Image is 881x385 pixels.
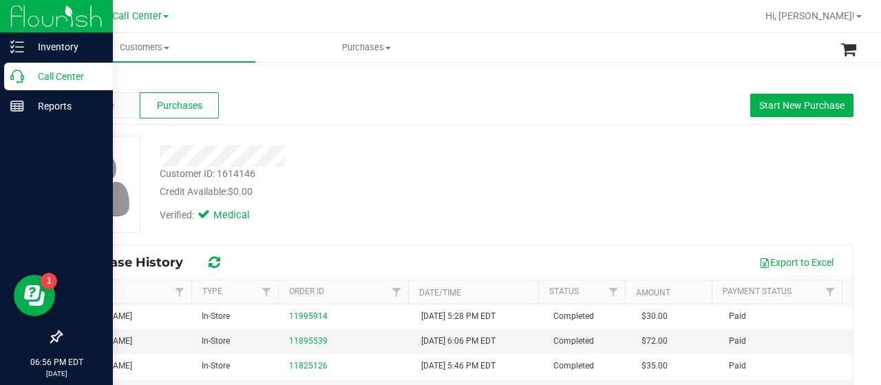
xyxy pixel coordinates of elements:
[202,360,230,373] span: In-Store
[6,368,107,379] p: [DATE]
[160,185,546,199] div: Credit Available:
[10,99,24,113] inline-svg: Reports
[202,335,230,348] span: In-Store
[602,280,625,304] a: Filter
[549,287,579,296] a: Status
[723,287,792,296] a: Payment Status
[289,311,328,321] a: 11995914
[24,68,107,85] p: Call Center
[160,167,255,181] div: Customer ID: 1614146
[213,208,268,223] span: Medical
[553,360,594,373] span: Completed
[33,41,255,54] span: Customers
[33,33,255,62] a: Customers
[289,361,328,371] a: 11825126
[641,310,668,323] span: $30.00
[385,280,408,304] a: Filter
[202,310,230,323] span: In-Store
[729,335,746,348] span: Paid
[421,310,496,323] span: [DATE] 5:28 PM EDT
[419,288,461,298] a: Date/Time
[641,335,668,348] span: $72.00
[157,98,202,113] span: Purchases
[750,251,842,274] button: Export to Excel
[6,356,107,368] p: 06:56 PM EDT
[10,40,24,54] inline-svg: Inventory
[72,255,197,270] span: Purchase History
[750,94,853,117] button: Start New Purchase
[202,287,222,296] a: Type
[729,310,746,323] span: Paid
[112,10,162,22] span: Call Center
[729,360,746,373] span: Paid
[10,70,24,83] inline-svg: Call Center
[421,335,496,348] span: [DATE] 6:06 PM EDT
[289,287,324,296] a: Order ID
[553,335,594,348] span: Completed
[636,288,670,298] a: Amount
[41,273,57,289] iframe: Resource center unread badge
[14,275,55,316] iframe: Resource center
[421,360,496,373] span: [DATE] 5:46 PM EDT
[289,336,328,346] a: 11895539
[255,280,278,304] a: Filter
[169,280,191,304] a: Filter
[255,33,478,62] a: Purchases
[228,186,253,197] span: $0.00
[641,360,668,373] span: $35.00
[759,100,845,111] span: Start New Purchase
[553,310,594,323] span: Completed
[765,10,855,21] span: Hi, [PERSON_NAME]!
[256,41,477,54] span: Purchases
[160,208,268,223] div: Verified:
[24,39,107,55] p: Inventory
[24,98,107,114] p: Reports
[819,280,842,304] a: Filter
